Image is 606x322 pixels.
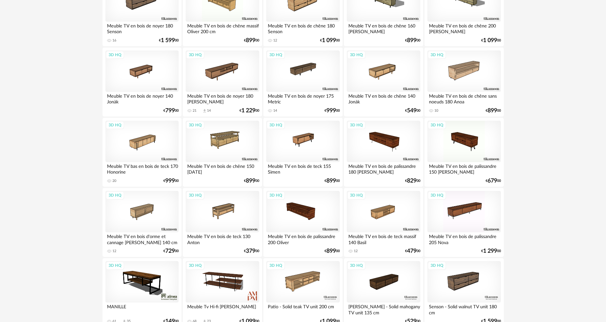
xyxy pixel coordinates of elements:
span: 1 599 [161,38,175,43]
div: € 00 [163,179,179,183]
div: Patio - Solid teak TV unit 200 cm [266,303,339,315]
a: 3D HQ Meuble TV en bois de palissandre 205 Nova €1 29900 [424,188,503,257]
div: 3D HQ [347,191,366,199]
div: 3D HQ [267,261,285,270]
div: Meuble TV en bois de chêne sans noeuds 180 Anoa [427,92,501,105]
div: 3D HQ [267,191,285,199]
div: Meuble TV en bois de noyer 180 Senson [105,22,179,34]
div: Meuble TV en bois de palissandre 150 [PERSON_NAME] [427,162,501,175]
a: 3D HQ Meuble TV bas en bois de teck 170 Honorine 20 €99900 [103,118,182,187]
div: 3D HQ [428,191,446,199]
div: 3D HQ [106,121,124,129]
div: 3D HQ [186,261,204,270]
div: € 00 [405,109,420,113]
div: Meuble TV en bois d'orme et cannage [PERSON_NAME] 140 cm [105,232,179,245]
div: Meuble TV en bois de noyer 175 Metric [266,92,339,105]
div: € 00 [405,38,420,43]
div: 3D HQ [428,51,446,59]
div: € 00 [324,109,340,113]
div: € 00 [244,249,259,253]
div: € 00 [324,179,340,183]
div: 14 [207,109,211,113]
span: 1 099 [483,38,497,43]
div: 3D HQ [106,51,124,59]
div: € 00 [486,179,501,183]
div: [PERSON_NAME] - Solid mahogany TV unit 135 cm [347,303,420,315]
a: 3D HQ Meuble TV en bois de palissandre 150 [PERSON_NAME] €67900 [424,118,503,187]
span: 899 [407,38,417,43]
span: 1 099 [322,38,336,43]
div: € 00 [159,38,179,43]
span: 999 [326,109,336,113]
a: 3D HQ Meuble TV en bois de teck 155 Simen €89900 [263,118,342,187]
div: 10 [434,109,438,113]
div: 21 [193,109,196,113]
a: 3D HQ Meuble TV en bois de noyer 175 Metric 14 €99900 [263,48,342,116]
div: € 00 [163,249,179,253]
div: € 00 [239,109,259,113]
div: € 00 [481,249,501,253]
div: € 00 [481,38,501,43]
div: 3D HQ [267,121,285,129]
span: 829 [407,179,417,183]
div: Meuble TV en bois de palissandre 200 Oliver [266,232,339,245]
div: 3D HQ [106,261,124,270]
div: 3D HQ [347,121,366,129]
div: € 00 [244,179,259,183]
span: 899 [246,179,255,183]
span: 899 [326,179,336,183]
div: 3D HQ [347,261,366,270]
span: 899 [488,109,497,113]
a: 3D HQ Meuble TV en bois de chêne 140 Jonàk €54900 [344,48,423,116]
div: € 00 [405,179,420,183]
div: 3D HQ [186,191,204,199]
a: 3D HQ Meuble TV en bois d'orme et cannage [PERSON_NAME] 140 cm 12 €72900 [103,188,182,257]
div: 20 [112,179,116,183]
span: 899 [326,249,336,253]
div: Meuble TV en bois de chêne 150 [DATE] [186,162,259,175]
div: 14 [273,109,277,113]
div: € 00 [405,249,420,253]
div: Meuble TV en bois de teck 155 Simen [266,162,339,175]
div: Meuble TV en bois de chêne 200 [PERSON_NAME] [427,22,501,34]
div: 12 [273,38,277,43]
span: 379 [246,249,255,253]
div: 3D HQ [106,191,124,199]
div: 3D HQ [428,121,446,129]
span: 1 299 [483,249,497,253]
a: 3D HQ Meuble TV en bois de noyer 180 [PERSON_NAME] 21 Download icon 14 €1 22900 [183,48,262,116]
div: 3D HQ [186,121,204,129]
div: € 00 [320,38,340,43]
div: Meuble TV en bois de palissandre 180 [PERSON_NAME] [347,162,420,175]
div: 3D HQ [347,51,366,59]
div: 3D HQ [186,51,204,59]
div: Meuble TV en bois de noyer 140 Jonàk [105,92,179,105]
div: € 00 [324,249,340,253]
span: 999 [165,179,175,183]
div: 3D HQ [267,51,285,59]
span: 549 [407,109,417,113]
span: 799 [165,109,175,113]
div: Meuble TV en bois de teck 130 Anton [186,232,259,245]
a: 3D HQ Meuble TV en bois de teck massif 140 Basil 12 €47900 [344,188,423,257]
span: 1 229 [241,109,255,113]
div: Meuble TV en bois de teck massif 140 Basil [347,232,420,245]
div: 3D HQ [428,261,446,270]
div: Meuble TV en bois de noyer 180 [PERSON_NAME] [186,92,259,105]
div: Meuble TV en bois de chêne massif Oliver 200 cm [186,22,259,34]
div: Meuble TV en bois de chêne 160 [PERSON_NAME] [347,22,420,34]
div: 12 [354,249,358,253]
div: 16 [112,38,116,43]
span: 729 [165,249,175,253]
div: Meuble TV en bois de chêne 140 Jonàk [347,92,420,105]
div: € 00 [244,38,259,43]
div: Meuble TV en bois de chêne 180 Senson [266,22,339,34]
div: Meuble Tv Hi-fi [PERSON_NAME] [186,303,259,315]
div: Senson - Solid walnut TV unit 180 cm [427,303,501,315]
span: 679 [488,179,497,183]
span: Download icon [202,109,207,113]
div: MANILLE [105,303,179,315]
div: € 00 [163,109,179,113]
span: 479 [407,249,417,253]
a: 3D HQ Meuble TV en bois de palissandre 180 [PERSON_NAME] €82900 [344,118,423,187]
